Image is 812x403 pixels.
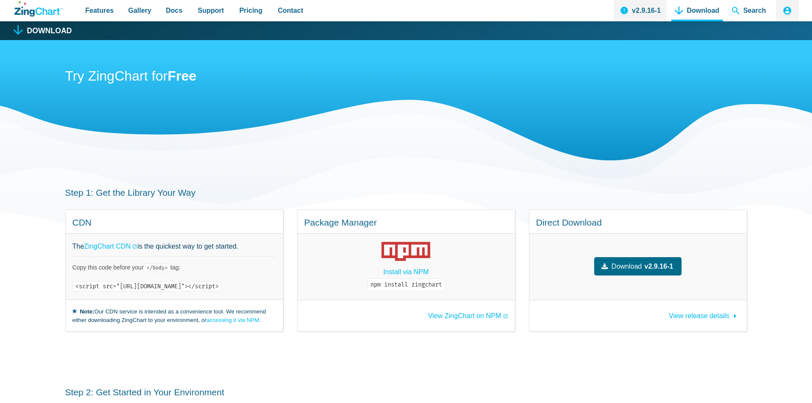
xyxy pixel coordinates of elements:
[669,308,740,319] a: View release details
[367,278,445,291] code: npm install zingchart
[65,386,747,398] h3: Step 2: Get Started in Your Environment
[206,317,259,323] a: accessing it via NPM
[239,5,262,16] span: Pricing
[166,5,182,16] span: Docs
[72,281,222,291] code: <script src="[URL][DOMAIN_NAME]"></script>
[27,27,72,35] h1: Download
[278,5,303,16] span: Contact
[128,5,151,16] span: Gallery
[428,313,508,319] a: View ZingChart on NPM
[144,264,170,272] code: </body>
[669,312,729,319] span: View release details
[84,241,137,252] a: ZingChart CDN
[198,5,224,16] span: Support
[536,217,740,228] h4: Direct Download
[304,217,508,228] h4: Package Manager
[383,266,429,278] a: Install via NPM
[72,241,276,252] p: The is the quickest way to get started.
[80,308,94,315] strong: Note:
[168,68,196,84] strong: Free
[85,5,114,16] span: Features
[14,1,63,17] a: ZingChart Logo. Click to return to the homepage
[612,261,642,272] span: Download
[594,257,682,275] a: Downloadv2.9.16-1
[72,217,276,228] h4: CDN
[644,261,673,272] strong: v2.9.16-1
[65,67,747,87] h2: Try ZingChart for
[72,264,276,272] p: Copy this code before your tag:
[72,307,276,325] small: Our CDN service is intended as a convenience tool. We recommend either downloading ZingChart to y...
